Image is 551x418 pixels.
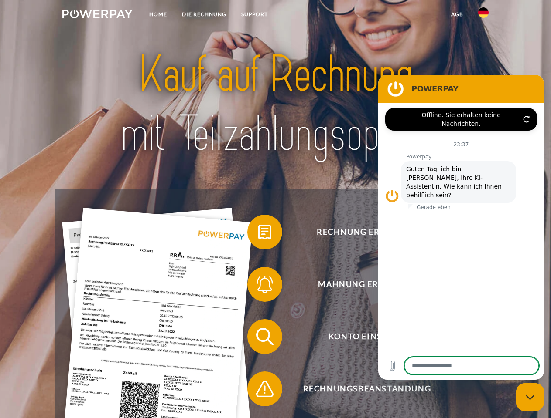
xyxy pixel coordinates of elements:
[260,215,474,249] span: Rechnung erhalten?
[83,42,468,167] img: title-powerpay_de.svg
[378,75,544,380] iframe: Messaging-Fenster
[247,215,474,249] button: Rechnung erhalten?
[175,7,234,22] a: DIE RECHNUNG
[142,7,175,22] a: Home
[247,371,474,406] button: Rechnungsbeanstandung
[260,371,474,406] span: Rechnungsbeanstandung
[254,273,276,295] img: qb_bell.svg
[516,383,544,411] iframe: Schaltfläche zum Öffnen des Messaging-Fensters; Konversation läuft
[444,7,471,22] a: agb
[254,378,276,400] img: qb_warning.svg
[247,319,474,354] button: Konto einsehen
[478,7,489,18] img: de
[234,7,275,22] a: SUPPORT
[260,267,474,302] span: Mahnung erhalten?
[247,267,474,302] button: Mahnung erhalten?
[62,10,133,18] img: logo-powerpay-white.svg
[254,326,276,347] img: qb_search.svg
[260,319,474,354] span: Konto einsehen
[254,221,276,243] img: qb_bill.svg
